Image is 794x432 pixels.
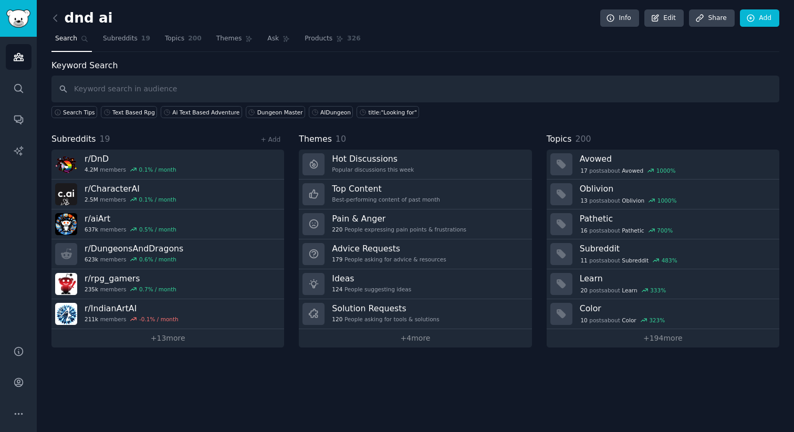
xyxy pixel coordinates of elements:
div: 1000 % [656,167,676,174]
div: Ai Text Based Adventure [172,109,239,116]
span: Topics [547,133,572,146]
img: IndianArtAI [55,303,77,325]
div: -0.1 % / month [139,315,179,323]
div: People asking for advice & resources [332,256,446,263]
label: Keyword Search [51,60,118,70]
div: 0.1 % / month [139,166,176,173]
img: CharacterAI [55,183,77,205]
span: 10 [336,134,346,144]
span: 2.5M [85,196,98,203]
div: 700 % [657,227,673,234]
span: 220 [332,226,342,233]
a: Hot DiscussionsPopular discussions this week [299,150,531,180]
span: 10 [580,317,587,324]
a: Text Based Rpg [101,106,157,118]
div: post s about [580,315,666,325]
a: Themes [213,30,257,52]
a: Info [600,9,639,27]
input: Keyword search in audience [51,76,779,102]
span: 326 [347,34,361,44]
h3: r/ rpg_gamers [85,273,176,284]
div: members [85,286,176,293]
a: Avowed17postsaboutAvowed1000% [547,150,779,180]
div: members [85,196,176,203]
img: DnD [55,153,77,175]
span: Ask [267,34,279,44]
h3: Solution Requests [332,303,439,314]
div: 483 % [662,257,677,264]
h3: Ideas [332,273,411,284]
a: Dungeon Master [246,106,305,118]
img: GummySearch logo [6,9,30,28]
h3: Avowed [580,153,772,164]
a: r/CharacterAI2.5Mmembers0.1% / month [51,180,284,209]
a: +4more [299,329,531,347]
a: +194more [547,329,779,347]
span: 19 [100,134,110,144]
h3: Learn [580,273,772,284]
span: Themes [299,133,332,146]
span: 16 [580,227,587,234]
h3: Advice Requests [332,243,446,254]
div: title:"Looking for" [368,109,416,116]
span: Search Tips [63,109,95,116]
span: 179 [332,256,342,263]
span: Pathetic [622,227,644,234]
a: Color10postsaboutColor323% [547,299,779,329]
h3: Oblivion [580,183,772,194]
h3: Color [580,303,772,314]
div: Dungeon Master [257,109,303,116]
a: Share [689,9,734,27]
h2: dnd ai [51,10,113,27]
span: Themes [216,34,242,44]
div: People expressing pain points & frustrations [332,226,466,233]
span: Subreddit [622,257,649,264]
a: r/DungeonsAndDragons623kmembers0.6% / month [51,239,284,269]
div: post s about [580,256,678,265]
h3: r/ DungeonsAndDragons [85,243,183,254]
span: 17 [580,167,587,174]
div: Text Based Rpg [112,109,155,116]
h3: Pathetic [580,213,772,224]
div: People asking for tools & solutions [332,315,439,323]
div: 0.7 % / month [139,286,176,293]
a: Ai Text Based Adventure [161,106,242,118]
h3: r/ CharacterAI [85,183,176,194]
span: 200 [188,34,202,44]
span: 637k [85,226,98,233]
h3: r/ IndianArtAI [85,303,179,314]
span: 11 [580,257,587,264]
a: Oblivion13postsaboutOblivion1000% [547,180,779,209]
div: post s about [580,196,678,205]
span: 124 [332,286,342,293]
a: Subreddits19 [99,30,154,52]
div: Popular discussions this week [332,166,414,173]
span: Avowed [622,167,643,174]
div: AIDungeon [320,109,351,116]
span: Learn [622,287,637,294]
div: People suggesting ideas [332,286,411,293]
span: Color [622,317,636,324]
img: aiArt [55,213,77,235]
div: post s about [580,226,674,235]
span: Search [55,34,77,44]
a: Add [740,9,779,27]
h3: Top Content [332,183,440,194]
h3: r/ DnD [85,153,176,164]
a: r/rpg_gamers235kmembers0.7% / month [51,269,284,299]
div: Best-performing content of past month [332,196,440,203]
a: Solution Requests120People asking for tools & solutions [299,299,531,329]
div: post s about [580,166,676,175]
a: Search [51,30,92,52]
div: 0.6 % / month [139,256,176,263]
h3: Subreddit [580,243,772,254]
a: AIDungeon [309,106,353,118]
span: Subreddits [103,34,138,44]
span: 235k [85,286,98,293]
span: 200 [575,134,591,144]
div: members [85,315,179,323]
span: 623k [85,256,98,263]
img: rpg_gamers [55,273,77,295]
a: +13more [51,329,284,347]
a: Pain & Anger220People expressing pain points & frustrations [299,209,531,239]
